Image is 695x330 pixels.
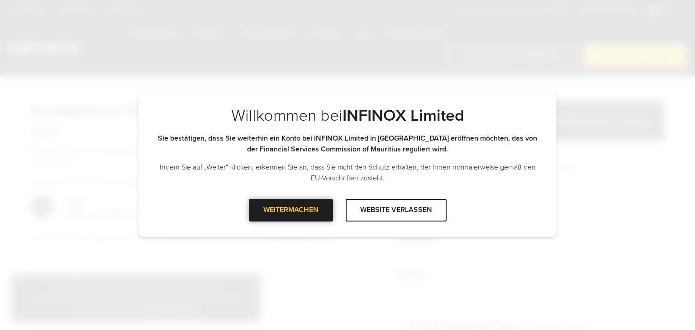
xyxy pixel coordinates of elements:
[231,106,343,125] font: Willkommen bei
[360,205,432,214] font: WEBSITE VERLASSEN
[160,163,536,183] font: Indem Sie auf „Weiter“ klicken, erkennen Sie an, dass Sie nicht den Schutz erhalten, der Ihnen no...
[263,205,319,214] font: WEITERMACHEN
[343,106,464,125] font: INFINOX Limited
[158,134,537,154] font: Sie bestätigen, dass Sie weiterhin ein Konto bei INFINOX Limited in [GEOGRAPHIC_DATA] eröffnen mö...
